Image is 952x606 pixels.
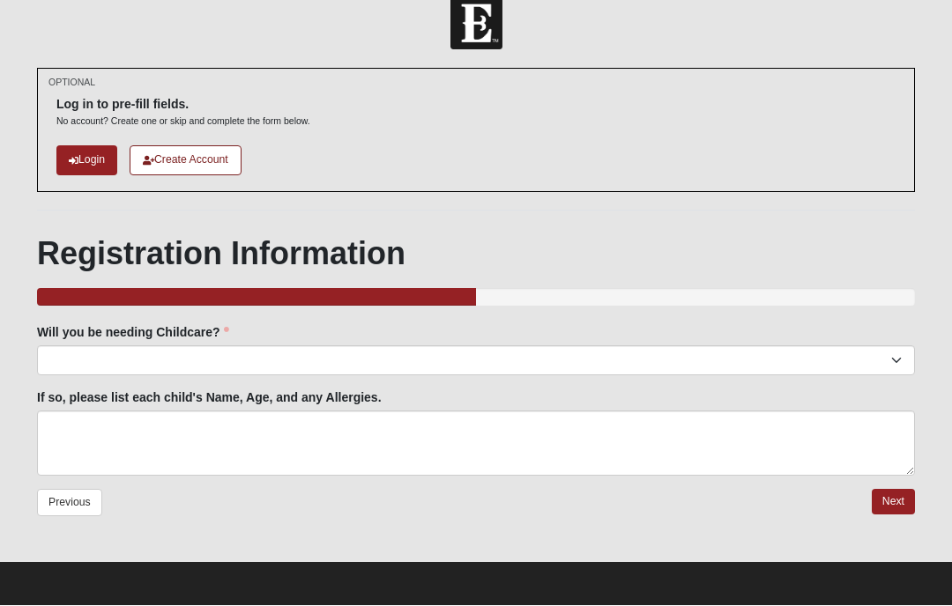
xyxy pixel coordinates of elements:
[37,324,229,342] label: Will you be needing Childcare?
[37,389,382,407] label: If so, please list each child's Name, Age, and any Allergies.
[872,490,915,515] a: Next
[130,146,242,175] a: Create Account
[56,115,310,129] p: No account? Create one or skip and complete the form below.
[56,146,117,175] a: Login
[37,490,102,517] a: Previous
[37,235,915,273] h1: Registration Information
[56,98,310,113] h6: Log in to pre-fill fields.
[48,77,95,90] small: OPTIONAL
